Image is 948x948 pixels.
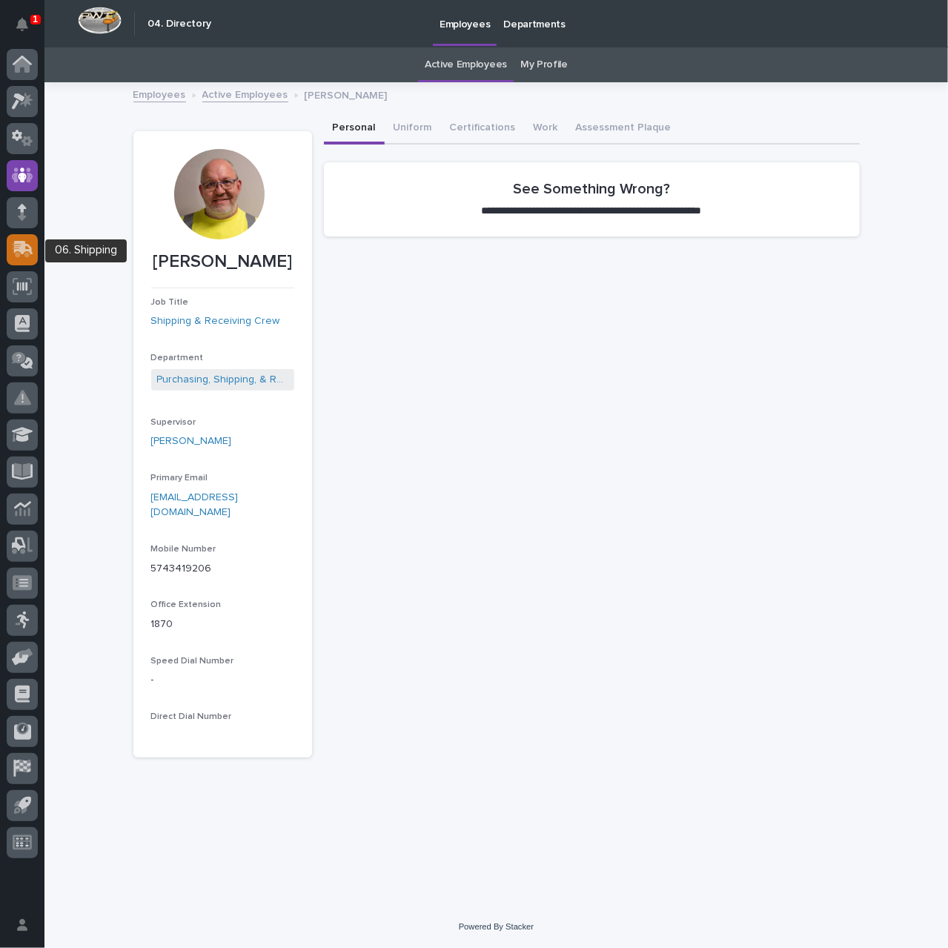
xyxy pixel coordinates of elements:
[133,85,186,102] a: Employees
[151,474,208,483] span: Primary Email
[151,657,234,666] span: Speed Dial Number
[151,298,189,307] span: Job Title
[7,9,38,40] button: Notifications
[157,372,288,388] a: Purchasing, Shipping, & Receiving
[151,251,294,273] p: [PERSON_NAME]
[33,14,38,24] p: 1
[151,545,216,554] span: Mobile Number
[151,672,294,688] p: -
[305,86,388,102] p: [PERSON_NAME]
[151,354,204,362] span: Department
[459,922,534,931] a: Powered By Stacker
[151,314,280,329] a: Shipping & Receiving Crew
[147,18,211,30] h2: 04. Directory
[78,7,122,34] img: Workspace Logo
[151,617,294,632] p: 1870
[385,113,441,145] button: Uniform
[151,712,232,721] span: Direct Dial Number
[19,18,38,42] div: Notifications1
[441,113,525,145] button: Certifications
[151,434,232,449] a: [PERSON_NAME]
[151,600,222,609] span: Office Extension
[567,113,680,145] button: Assessment Plaque
[324,113,385,145] button: Personal
[202,85,288,102] a: Active Employees
[525,113,567,145] button: Work
[513,180,670,198] h2: See Something Wrong?
[520,47,568,82] a: My Profile
[151,492,239,518] a: [EMAIL_ADDRESS][DOMAIN_NAME]
[151,418,196,427] span: Supervisor
[425,47,507,82] a: Active Employees
[151,563,212,574] a: 5743419206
